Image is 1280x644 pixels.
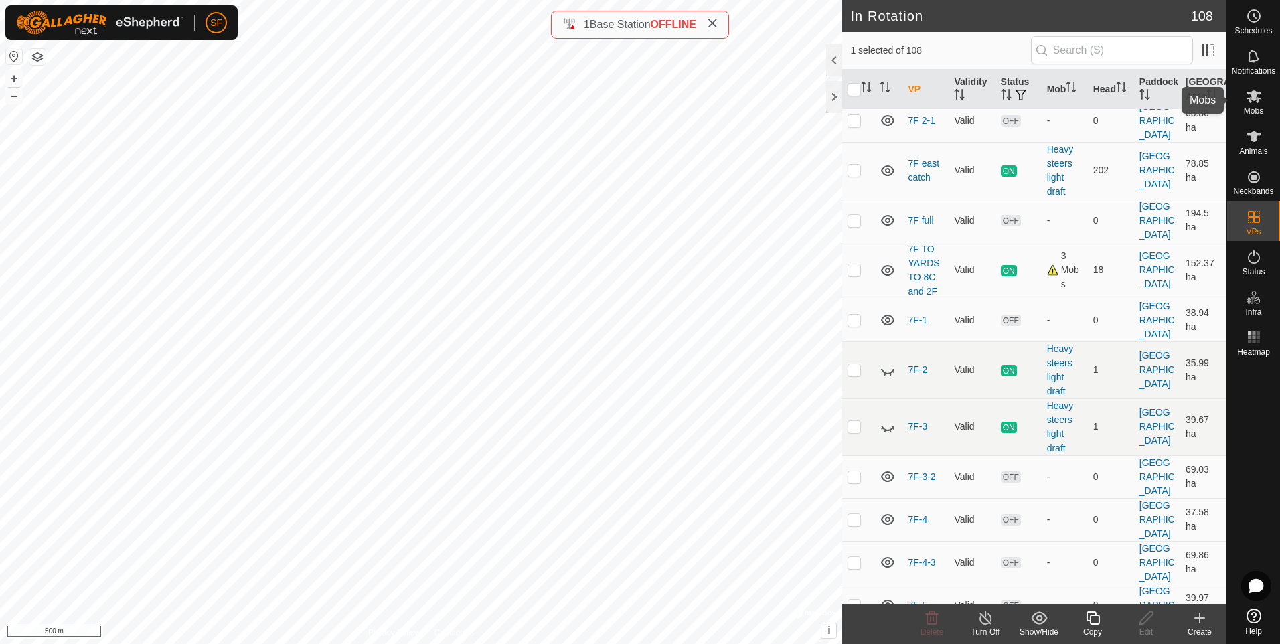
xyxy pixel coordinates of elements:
button: + [6,70,22,86]
span: OFF [1001,471,1021,483]
th: Mob [1042,70,1088,110]
td: 65.36 ha [1180,99,1226,142]
span: ON [1001,265,1017,276]
a: 7F TO YARDS TO 8C and 2F [908,244,939,297]
div: Show/Hide [1012,626,1066,638]
span: Infra [1245,308,1261,316]
a: 7F-1 [908,315,927,325]
span: Delete [921,627,944,637]
span: ON [1001,365,1017,376]
a: [GEOGRAPHIC_DATA] [1139,101,1175,140]
td: Valid [949,455,995,498]
a: [GEOGRAPHIC_DATA] [1139,301,1175,339]
h2: In Rotation [850,8,1190,24]
span: Animals [1239,147,1268,155]
td: 69.03 ha [1180,455,1226,498]
a: 7F-4-3 [908,557,935,568]
td: Valid [949,199,995,242]
div: - [1047,598,1083,613]
td: 0 [1088,99,1134,142]
a: Privacy Policy [368,627,418,639]
span: ON [1001,422,1017,433]
span: Base Station [590,19,651,30]
p-sorticon: Activate to sort [954,91,965,102]
span: SF [210,16,222,30]
p-sorticon: Activate to sort [1001,91,1012,102]
a: [GEOGRAPHIC_DATA] [1139,500,1175,539]
th: VP [902,70,949,110]
div: Heavy steers light draft [1047,143,1083,199]
th: Paddock [1134,70,1180,110]
span: 1 selected of 108 [850,44,1030,58]
td: Valid [949,142,995,199]
div: - [1047,114,1083,128]
td: Valid [949,398,995,455]
span: Notifications [1232,67,1275,75]
button: i [821,623,836,638]
div: - [1047,313,1083,327]
p-sorticon: Activate to sort [1206,91,1217,102]
td: 0 [1088,199,1134,242]
td: 18 [1088,242,1134,299]
span: Schedules [1234,27,1272,35]
th: Validity [949,70,995,110]
a: Contact Us [434,627,474,639]
span: Mobs [1244,107,1263,115]
a: 7F-2 [908,364,927,375]
td: 194.5 ha [1180,199,1226,242]
span: OFF [1001,215,1021,226]
span: Status [1242,268,1265,276]
a: [GEOGRAPHIC_DATA] [1139,201,1175,240]
td: 0 [1088,299,1134,341]
a: [GEOGRAPHIC_DATA] [1139,151,1175,189]
a: [GEOGRAPHIC_DATA] [1139,586,1175,625]
p-sorticon: Activate to sort [1066,84,1076,94]
a: 7F 2-1 [908,115,935,126]
img: Gallagher Logo [16,11,183,35]
td: 0 [1088,455,1134,498]
p-sorticon: Activate to sort [880,84,890,94]
span: 108 [1191,6,1213,26]
span: OFF [1001,557,1021,568]
span: ON [1001,165,1017,177]
span: OFF [1001,514,1021,526]
td: 78.85 ha [1180,142,1226,199]
td: 1 [1088,341,1134,398]
a: [GEOGRAPHIC_DATA] [1139,457,1175,496]
input: Search (S) [1031,36,1193,64]
td: Valid [949,341,995,398]
div: 3 Mobs [1047,249,1083,291]
td: Valid [949,498,995,541]
a: [GEOGRAPHIC_DATA] [1139,350,1175,389]
th: [GEOGRAPHIC_DATA] Area [1180,70,1226,110]
span: OFF [1001,600,1021,611]
div: Copy [1066,626,1119,638]
a: [GEOGRAPHIC_DATA] [1139,407,1175,446]
div: Heavy steers light draft [1047,342,1083,398]
span: Help [1245,627,1262,635]
a: 7F-4 [908,514,927,525]
td: 69.86 ha [1180,541,1226,584]
a: [GEOGRAPHIC_DATA] [1139,250,1175,289]
span: OFF [1001,115,1021,127]
td: Valid [949,99,995,142]
p-sorticon: Activate to sort [1139,91,1150,102]
td: 39.67 ha [1180,398,1226,455]
a: 7F east catch [908,158,939,183]
div: - [1047,513,1083,527]
span: i [827,625,830,636]
button: Reset Map [6,48,22,64]
span: Neckbands [1233,187,1273,195]
th: Status [995,70,1042,110]
a: 7F-3 [908,421,927,432]
td: 0 [1088,541,1134,584]
td: 0 [1088,498,1134,541]
p-sorticon: Activate to sort [861,84,872,94]
a: Help [1227,603,1280,641]
td: 37.58 ha [1180,498,1226,541]
td: Valid [949,299,995,341]
td: 35.99 ha [1180,341,1226,398]
span: VPs [1246,228,1261,236]
div: Turn Off [959,626,1012,638]
td: 38.94 ha [1180,299,1226,341]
